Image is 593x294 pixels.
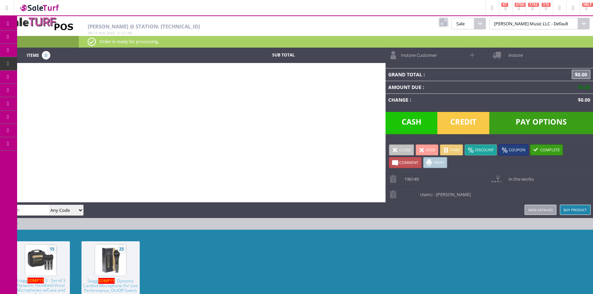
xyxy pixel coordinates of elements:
[93,30,98,35] span: 15
[489,112,593,134] span: Pay Options
[501,3,508,7] span: 47
[582,3,593,7] span: HELP
[106,30,115,35] span: 2025
[423,157,447,168] a: Print
[3,205,49,215] input: Search
[515,3,526,7] span: 6700
[88,38,584,45] p: Order is ready for processing.
[416,144,438,155] a: Void
[432,191,434,197] span: -
[575,97,590,103] span: $0.00
[575,84,590,90] span: $0.00
[499,144,528,155] a: Coupon
[525,205,556,215] a: Non-catalog
[117,30,121,35] span: 11
[451,18,474,29] span: Sale
[401,171,419,182] span: 196149
[528,3,539,7] span: 1742
[437,112,489,134] span: Credit
[399,160,418,165] span: Comment
[27,278,44,283] span: SDMP15
[389,144,414,155] a: Close
[27,51,39,59] span: Items
[440,144,463,155] a: Park
[88,30,132,35] span: , :
[127,30,132,35] span: am
[530,144,563,155] a: Complete
[386,68,515,81] td: Grand Total :
[572,70,590,79] span: $0.00
[505,171,533,182] span: In the works
[505,48,522,58] span: instore
[19,3,60,12] img: SaleTurf
[117,245,126,253] span: 25
[122,30,126,35] span: 22
[489,18,578,29] span: [PERSON_NAME] Music LLC - Default
[98,278,115,284] span: SDMP15
[386,81,515,93] td: Amount Due :
[48,245,56,253] span: 15
[560,205,591,215] a: Buy Product
[88,24,384,29] h2: [PERSON_NAME] @ Station: [TECHNICAL_ID]
[465,144,497,155] a: Discount
[99,30,105,35] span: Aug
[231,51,335,60] td: Sub Total
[542,3,551,7] span: 115
[417,187,471,197] span: Users:
[398,48,437,58] span: Instore Customer
[386,93,515,106] td: Change :
[435,191,471,197] span: -[PERSON_NAME]
[386,112,438,134] span: Cash
[88,30,92,35] span: Fri
[42,51,50,60] span: 0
